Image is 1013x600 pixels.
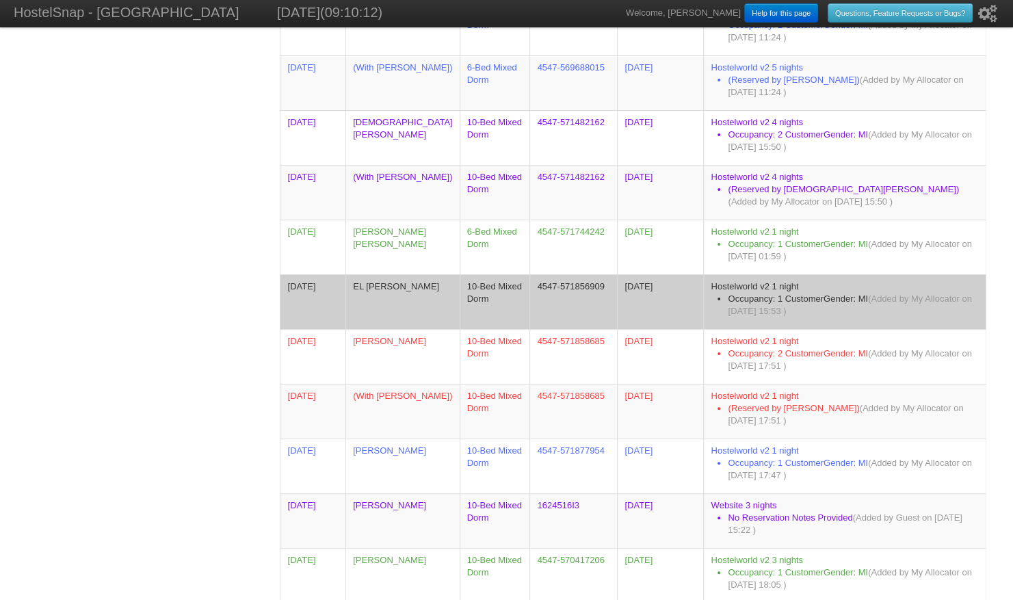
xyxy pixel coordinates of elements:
li: Occupancy: 1 CustomerGender: MI [728,566,979,591]
td: EL [PERSON_NAME] [345,274,459,329]
li: (Reserved by [PERSON_NAME]) [728,402,979,427]
td: 4547-571858685 [529,384,617,439]
span: 0:00 [287,391,315,401]
span: 0:00 [287,555,315,565]
td: 10-Bed Mixed Dorm [460,110,530,165]
td: 10-Bed Mixed Dorm [460,493,530,548]
td: 4547-571482162 [529,110,617,165]
td: Hostelworld v2 1 night [703,274,986,329]
li: Occupancy: 1 CustomerGender: MI [728,457,979,482]
a: Questions, Feature Requests or Bugs? [828,3,973,23]
td: [DATE] [617,165,703,220]
td: (With [PERSON_NAME]) [345,55,459,110]
td: [DATE] [617,329,703,384]
span: 0:00 [287,62,315,73]
td: [PERSON_NAME] [PERSON_NAME] [345,220,459,274]
td: 10-Bed Mixed Dorm [460,274,530,329]
span: 0:00 [287,445,315,456]
li: Occupancy: 1 CustomerGender: MI [728,238,979,263]
td: Hostelworld v2 5 nights [703,55,986,110]
td: [PERSON_NAME] [345,1,459,55]
td: [DATE] [617,220,703,274]
td: (With [PERSON_NAME]) [345,384,459,439]
td: 4547-571858685 [529,329,617,384]
td: 4547-569688015 [529,55,617,110]
td: [PERSON_NAME] [345,493,459,548]
li: No Reservation Notes Provided [728,512,979,536]
li: Occupancy: 2 CustomerGender: MI [728,19,979,44]
td: Hostelworld v2 4 nights [703,110,986,165]
li: (Reserved by [PERSON_NAME]) [728,74,979,99]
td: 4547-571744242 [529,220,617,274]
td: [DATE] [617,110,703,165]
span: (09:10:12) [320,5,382,20]
li: Occupancy: 1 CustomerGender: MI [728,293,979,317]
i: Setup Wizard [978,5,997,23]
td: 4547-571877954 [529,439,617,493]
td: [DATE] [617,493,703,548]
td: Hostelworld v2 1 night [703,329,986,384]
td: 4547-571856909 [529,274,617,329]
td: 10-Bed Mixed Dorm [460,439,530,493]
td: Hostelworld v2 1 night [703,220,986,274]
td: [DATE] [617,274,703,329]
td: 4547-569688015 [529,1,617,55]
td: 1624516I3 [529,493,617,548]
span: 0:00 [287,336,315,346]
td: (With [PERSON_NAME]) [345,165,459,220]
td: [PERSON_NAME] [345,439,459,493]
a: Help for this page [744,3,818,23]
td: 6-Bed Mixed Dorm [460,55,530,110]
td: Hostelworld v2 5 nights [703,1,986,55]
td: [DATE] [617,384,703,439]
span: 0:00 [287,117,315,127]
span: 0:00 [287,226,315,237]
span: 18:00 [287,500,315,510]
td: Hostelworld v2 1 night [703,384,986,439]
td: Website 3 nights [703,493,986,548]
td: 4547-571482162 [529,165,617,220]
td: Hostelworld v2 1 night [703,439,986,493]
span: (Added by My Allocator on [DATE] 15:50 ) [728,196,892,207]
td: [DEMOGRAPHIC_DATA][PERSON_NAME] [345,110,459,165]
td: 10-Bed Mixed Dorm [460,384,530,439]
td: [DATE] [617,55,703,110]
td: 6-Bed Mixed Dorm [460,220,530,274]
span: 0:00 [287,281,315,291]
td: [DATE] [617,439,703,493]
td: [PERSON_NAME] [345,329,459,384]
td: Hostelworld v2 4 nights [703,165,986,220]
td: [DATE] [617,1,703,55]
td: 6-Bed Mixed Dorm [460,1,530,55]
td: 10-Bed Mixed Dorm [460,329,530,384]
li: Occupancy: 2 CustomerGender: MI [728,348,979,372]
td: 10-Bed Mixed Dorm [460,165,530,220]
li: (Reserved by [DEMOGRAPHIC_DATA][PERSON_NAME]) [728,183,979,208]
li: Occupancy: 2 CustomerGender: MI [728,129,979,153]
span: 0:00 [287,172,315,182]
